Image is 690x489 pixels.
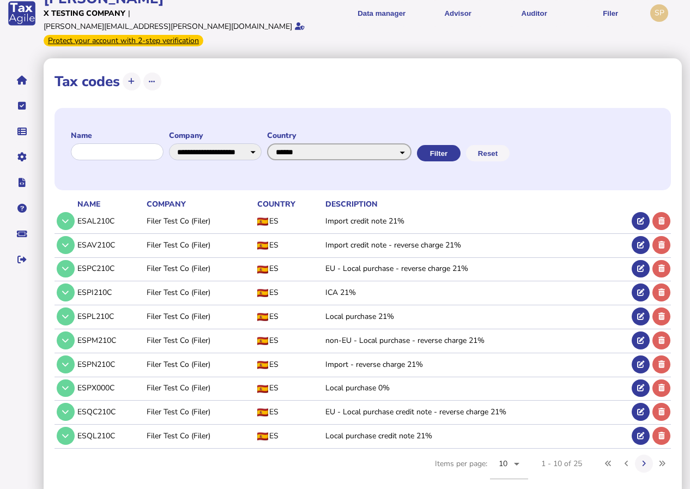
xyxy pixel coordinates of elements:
img: ES flag [257,408,268,416]
button: Help pages [10,197,33,220]
td: ESPN210C [75,353,144,375]
td: ESPC210C [75,257,144,280]
div: | [128,8,130,19]
button: First page [600,455,618,473]
td: Import - reverse charge 21% [323,353,630,375]
td: Filer Test Co (Filer) [144,257,256,280]
td: ESQC210C [75,401,144,423]
td: Filer Test Co (Filer) [144,353,256,375]
div: ES [257,431,323,441]
button: Sign out [10,248,33,271]
button: Tax code details [57,236,75,254]
button: Tax code details [57,331,75,349]
th: Company [144,198,256,210]
td: Import credit note 21% [323,210,630,232]
img: ES flag [257,265,268,274]
button: Tax code details [57,212,75,230]
button: Tasks [10,94,33,117]
button: Delete tax code [652,403,670,421]
div: ES [257,311,323,322]
button: Delete tax code [652,307,670,325]
label: Country [267,130,411,141]
div: ES [257,287,323,298]
div: ES [257,216,323,226]
img: ES flag [257,289,268,297]
img: ES flag [257,432,268,440]
div: ES [257,335,323,346]
div: ES [257,383,323,393]
button: Delete tax code [652,331,670,349]
div: Country [257,199,323,209]
td: ESPI210C [75,281,144,304]
img: ES flag [257,313,268,321]
div: From Oct 1, 2025, 2-step verification will be required to login. Set it up now... [44,35,203,46]
td: ESPM210C [75,329,144,351]
td: Filer Test Co (Filer) [144,233,256,256]
button: Delete tax code [652,236,670,254]
i: Email verified [295,22,305,30]
td: ESPX000C [75,377,144,399]
div: ES [257,359,323,370]
button: Delete tax code [652,355,670,373]
td: Filer Test Co (Filer) [144,305,256,328]
span: 10 [499,458,508,469]
button: Edit tax code [632,427,650,445]
button: Data manager [10,120,33,143]
div: X Testing Company [44,8,125,19]
img: ES flag [257,242,268,250]
img: ES flag [257,385,268,393]
td: ESAV210C [75,233,144,256]
td: ESAL210C [75,210,144,232]
label: Company [169,130,262,141]
img: ES flag [257,361,268,369]
button: Tax code details [57,260,75,278]
button: Next page [635,455,653,473]
button: Delete tax code [652,212,670,230]
td: Local purchase credit note 21% [323,425,630,447]
button: Raise a support ticket [10,222,33,245]
button: Add tax code [123,73,141,90]
td: Filer Test Co (Filer) [144,329,256,351]
td: non-EU - Local purchase - reverse charge 21% [323,329,630,351]
button: Reset [466,145,510,161]
td: Filer Test Co (Filer) [144,425,256,447]
td: Filer Test Co (Filer) [144,401,256,423]
td: ICA 21% [323,281,630,304]
button: Edit tax code [632,283,650,301]
td: EU - Local purchase - reverse charge 21% [323,257,630,280]
div: ES [257,263,323,274]
img: ES flag [257,337,268,345]
button: Delete tax code [652,379,670,397]
div: ES [257,240,323,250]
button: Tax code details [57,307,75,325]
button: Edit tax code [632,403,650,421]
button: Tax code details [57,403,75,421]
button: Tax code details [57,283,75,301]
button: Delete tax code [652,427,670,445]
button: Delete tax code [652,260,670,278]
label: Name [71,130,164,141]
button: Filter [417,145,461,161]
td: ESQL210C [75,425,144,447]
button: Edit tax code [632,331,650,349]
i: Data manager [17,131,27,132]
button: More options... [143,73,161,90]
button: Home [10,69,33,92]
h1: Tax codes [55,72,120,91]
button: Edit tax code [632,236,650,254]
button: Edit tax code [632,212,650,230]
button: Tax code details [57,427,75,445]
td: Filer Test Co (Filer) [144,377,256,399]
button: Tax code details [57,379,75,397]
td: ESPL210C [75,305,144,328]
button: Edit tax code [632,260,650,278]
td: Local purchase 0% [323,377,630,399]
div: 1 - 10 of 25 [541,458,582,469]
button: Edit tax code [632,355,650,373]
td: EU - Local purchase credit note - reverse charge 21% [323,401,630,423]
button: Last page [653,455,671,473]
th: Description [323,198,630,210]
div: ES [257,407,323,417]
td: Local purchase 21% [323,305,630,328]
button: Edit tax code [632,379,650,397]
